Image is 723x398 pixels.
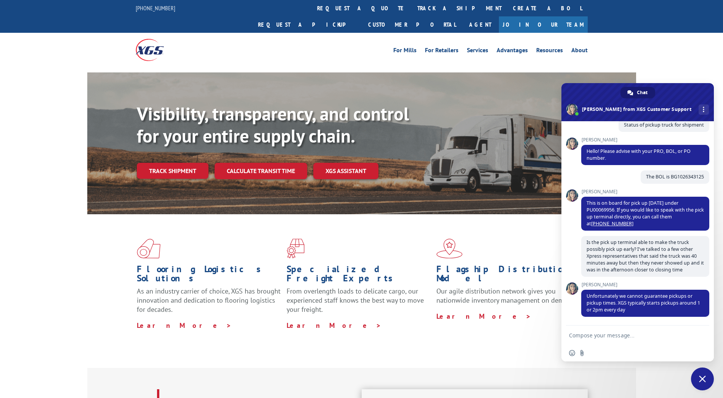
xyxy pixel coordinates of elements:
span: Status of pickup truck for shipment [624,122,704,128]
span: [PERSON_NAME] [581,282,709,287]
span: Unfortunately we cannot guarantee pickups or pickup times. XGS typically starts pickups around 1 ... [587,293,700,313]
span: This is on board for pick up [DATE] under PU00069956. If you would like to speak with the pick up... [587,200,704,227]
h1: Specialized Freight Experts [287,265,431,287]
a: Learn More > [436,312,531,321]
a: XGS ASSISTANT [313,163,378,179]
span: The BOL is BG1026343125 [646,173,704,180]
span: As an industry carrier of choice, XGS has brought innovation and dedication to flooring logistics... [137,287,281,314]
span: Chat [637,87,648,98]
a: [PHONE_NUMBER] [591,220,633,227]
a: Join Our Team [499,16,588,33]
a: Advantages [497,47,528,56]
span: [PERSON_NAME] [581,189,709,194]
h1: Flooring Logistics Solutions [137,265,281,287]
a: About [571,47,588,56]
b: Visibility, transparency, and control for your entire supply chain. [137,102,409,148]
a: For Retailers [425,47,458,56]
div: More channels [699,104,709,115]
a: Learn More > [137,321,232,330]
a: [PHONE_NUMBER] [136,4,175,12]
div: Close chat [691,368,714,390]
a: Request a pickup [252,16,362,33]
a: Calculate transit time [215,163,307,179]
div: Chat [620,87,655,98]
img: xgs-icon-flagship-distribution-model-red [436,239,463,258]
span: Hello! Please advise with your PRO, BOL, or PO number. [587,148,691,161]
a: Resources [536,47,563,56]
h1: Flagship Distribution Model [436,265,580,287]
span: Is the pick up terminal able to make the truck possibly pick up early? I've talked to a few other... [587,239,704,273]
p: From overlength loads to delicate cargo, our experienced staff knows the best way to move your fr... [287,287,431,321]
a: Track shipment [137,163,208,179]
span: Insert an emoji [569,350,575,356]
a: Learn More > [287,321,382,330]
a: Services [467,47,488,56]
span: Send a file [579,350,585,356]
a: For Mills [393,47,417,56]
a: Agent [462,16,499,33]
a: Customer Portal [362,16,462,33]
span: Our agile distribution network gives you nationwide inventory management on demand. [436,287,577,305]
img: xgs-icon-focused-on-flooring-red [287,239,305,258]
img: xgs-icon-total-supply-chain-intelligence-red [137,239,160,258]
span: [PERSON_NAME] [581,137,709,143]
textarea: Compose your message... [569,332,689,339]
